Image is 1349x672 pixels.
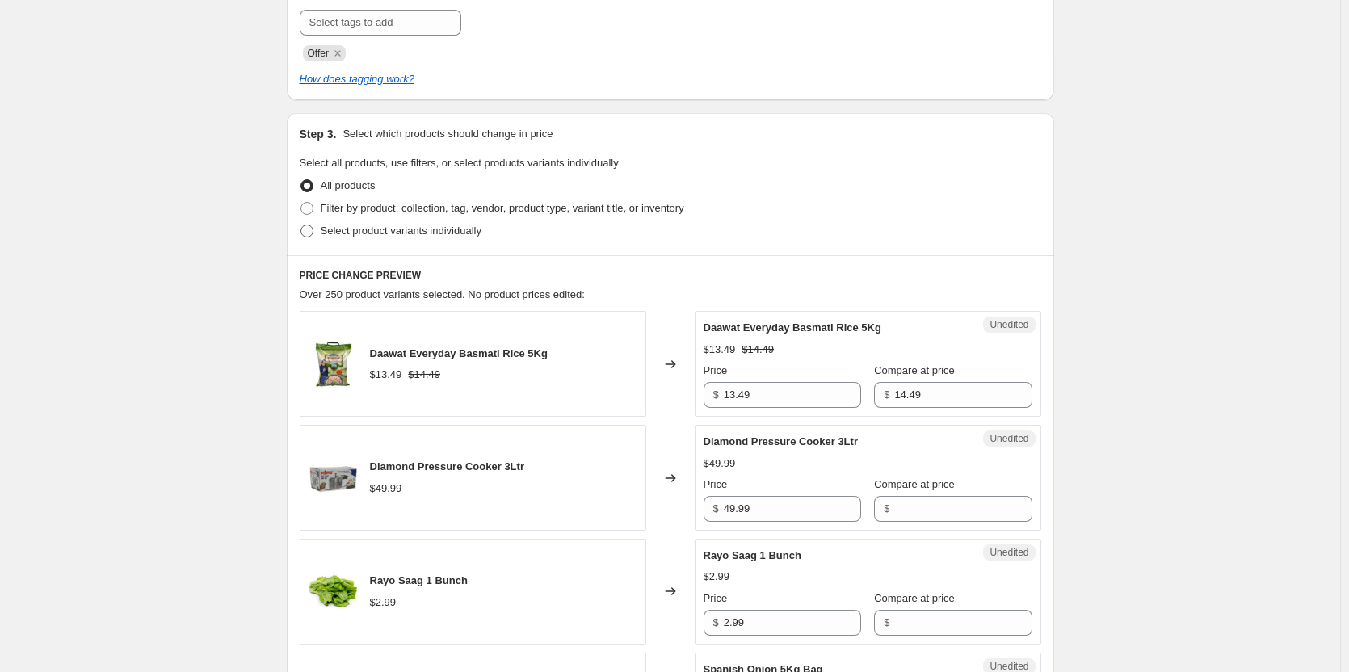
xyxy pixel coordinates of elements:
[990,432,1028,445] span: Unedited
[704,549,801,561] span: Rayo Saag 1 Bunch
[309,340,357,388] img: DaawatEverydayBasmatiRice5Kg_80x.jpg
[874,478,955,490] span: Compare at price
[321,225,481,237] span: Select product variants individually
[704,456,736,472] div: $49.99
[713,388,719,401] span: $
[300,157,619,169] span: Select all products, use filters, or select products variants individually
[370,481,402,497] div: $49.99
[990,318,1028,331] span: Unedited
[370,594,397,611] div: $2.99
[713,616,719,628] span: $
[884,388,889,401] span: $
[330,46,345,61] button: Remove Offer
[884,502,889,514] span: $
[704,478,728,490] span: Price
[704,364,728,376] span: Price
[300,269,1041,282] h6: PRICE CHANGE PREVIEW
[884,616,889,628] span: $
[704,435,858,447] span: Diamond Pressure Cooker 3Ltr
[309,454,357,502] img: DiamondPressureCooker3Ltr_80x.jpg
[704,569,730,585] div: $2.99
[370,367,402,383] div: $13.49
[704,342,736,358] div: $13.49
[309,567,357,615] img: RayoSaag1Bunch_80x.jpg
[874,592,955,604] span: Compare at price
[742,342,774,358] strike: $14.49
[713,502,719,514] span: $
[343,126,553,142] p: Select which products should change in price
[370,347,548,359] span: Daawat Everyday Basmati Rice 5Kg
[874,364,955,376] span: Compare at price
[300,288,585,300] span: Over 250 product variants selected. No product prices edited:
[370,574,468,586] span: Rayo Saag 1 Bunch
[370,460,524,472] span: Diamond Pressure Cooker 3Ltr
[321,179,376,191] span: All products
[408,367,440,383] strike: $14.49
[990,546,1028,559] span: Unedited
[704,592,728,604] span: Price
[300,10,461,36] input: Select tags to add
[308,48,329,59] span: Offer
[300,73,414,85] a: How does tagging work?
[704,321,881,334] span: Daawat Everyday Basmati Rice 5Kg
[300,126,337,142] h2: Step 3.
[321,202,684,214] span: Filter by product, collection, tag, vendor, product type, variant title, or inventory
